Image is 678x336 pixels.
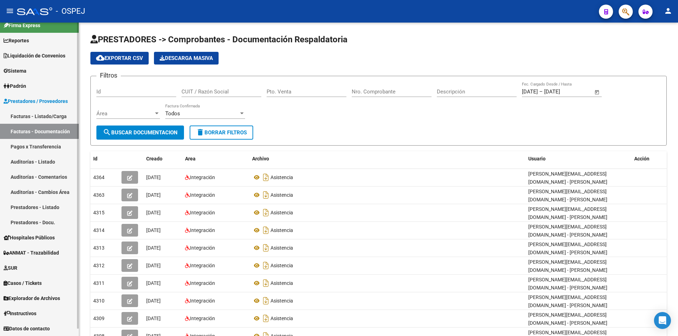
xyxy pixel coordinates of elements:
[270,280,293,286] span: Asistencia
[93,192,105,198] span: 4363
[4,82,26,90] span: Padrón
[261,172,270,183] i: Descargar documento
[249,151,525,166] datatable-header-cell: Archivo
[143,151,182,166] datatable-header-cell: Creado
[261,189,270,201] i: Descargar documento
[93,298,105,304] span: 4310
[634,156,649,161] span: Acción
[154,52,219,65] button: Descarga Masiva
[190,192,215,198] span: Integración
[270,175,293,180] span: Asistencia
[593,88,601,96] button: Open calendar
[96,110,154,117] span: Área
[4,310,36,317] span: Instructivos
[522,88,538,95] input: Start date
[4,22,40,29] span: Firma Express
[93,227,105,233] span: 4314
[146,280,161,286] span: [DATE]
[270,192,293,198] span: Asistencia
[4,279,42,287] span: Casos / Tickets
[93,210,105,215] span: 4315
[528,259,607,273] span: [PERSON_NAME][EMAIL_ADDRESS][DOMAIN_NAME] - [PERSON_NAME]
[146,298,161,304] span: [DATE]
[93,280,105,286] span: 4311
[261,207,270,218] i: Descargar documento
[528,312,607,326] span: [PERSON_NAME][EMAIL_ADDRESS][DOMAIN_NAME] - [PERSON_NAME]
[154,52,219,65] app-download-masive: Descarga masiva de comprobantes (adjuntos)
[190,210,215,215] span: Integración
[146,175,161,180] span: [DATE]
[182,151,249,166] datatable-header-cell: Area
[270,210,293,215] span: Asistencia
[261,225,270,236] i: Descargar documento
[56,4,85,19] span: - OSPEJ
[96,55,143,61] span: Exportar CSV
[165,110,180,117] span: Todos
[93,263,105,268] span: 4312
[196,129,247,136] span: Borrar Filtros
[654,312,671,329] div: Open Intercom Messenger
[146,227,161,233] span: [DATE]
[4,264,17,272] span: SUR
[528,224,607,238] span: [PERSON_NAME][EMAIL_ADDRESS][DOMAIN_NAME] - [PERSON_NAME]
[270,245,293,251] span: Asistencia
[4,325,50,332] span: Datos de contacto
[196,128,204,136] mat-icon: delete
[93,245,105,251] span: 4313
[4,52,65,60] span: Liquidación de Convenios
[6,7,14,15] mat-icon: menu
[146,210,161,215] span: [DATE]
[103,129,178,136] span: Buscar Documentacion
[261,295,270,306] i: Descargar documento
[93,175,105,180] span: 4364
[528,171,607,185] span: [PERSON_NAME][EMAIL_ADDRESS][DOMAIN_NAME] - [PERSON_NAME]
[4,37,29,44] span: Reportes
[160,55,213,61] span: Descarga Masiva
[528,156,546,161] span: Usuario
[270,298,293,304] span: Asistencia
[103,128,111,136] mat-icon: search
[90,151,119,166] datatable-header-cell: Id
[525,151,631,166] datatable-header-cell: Usuario
[261,242,270,253] i: Descargar documento
[146,245,161,251] span: [DATE]
[190,280,215,286] span: Integración
[93,156,97,161] span: Id
[261,260,270,271] i: Descargar documento
[4,97,68,105] span: Prestadores / Proveedores
[90,35,347,44] span: PRESTADORES -> Comprobantes - Documentación Respaldatoria
[190,227,215,233] span: Integración
[261,313,270,324] i: Descargar documento
[185,156,196,161] span: Area
[631,151,667,166] datatable-header-cell: Acción
[96,71,121,80] h3: Filtros
[528,189,607,202] span: [PERSON_NAME][EMAIL_ADDRESS][DOMAIN_NAME] - [PERSON_NAME]
[539,88,543,95] span: –
[96,126,184,140] button: Buscar Documentacion
[90,52,149,65] button: Exportar CSV
[528,206,607,220] span: [PERSON_NAME][EMAIL_ADDRESS][DOMAIN_NAME] - [PERSON_NAME]
[146,156,162,161] span: Creado
[528,294,607,308] span: [PERSON_NAME][EMAIL_ADDRESS][DOMAIN_NAME] - [PERSON_NAME]
[190,316,215,321] span: Integración
[146,263,161,268] span: [DATE]
[664,7,672,15] mat-icon: person
[252,156,269,161] span: Archivo
[4,249,59,257] span: ANMAT - Trazabilidad
[4,67,26,75] span: Sistema
[4,234,55,242] span: Hospitales Públicos
[146,316,161,321] span: [DATE]
[528,242,607,255] span: [PERSON_NAME][EMAIL_ADDRESS][DOMAIN_NAME] - [PERSON_NAME]
[270,316,293,321] span: Asistencia
[96,54,105,62] mat-icon: cloud_download
[146,192,161,198] span: [DATE]
[93,316,105,321] span: 4309
[544,88,578,95] input: End date
[270,227,293,233] span: Asistencia
[261,277,270,289] i: Descargar documento
[190,298,215,304] span: Integración
[528,277,607,291] span: [PERSON_NAME][EMAIL_ADDRESS][DOMAIN_NAME] - [PERSON_NAME]
[190,126,253,140] button: Borrar Filtros
[190,245,215,251] span: Integración
[4,294,60,302] span: Explorador de Archivos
